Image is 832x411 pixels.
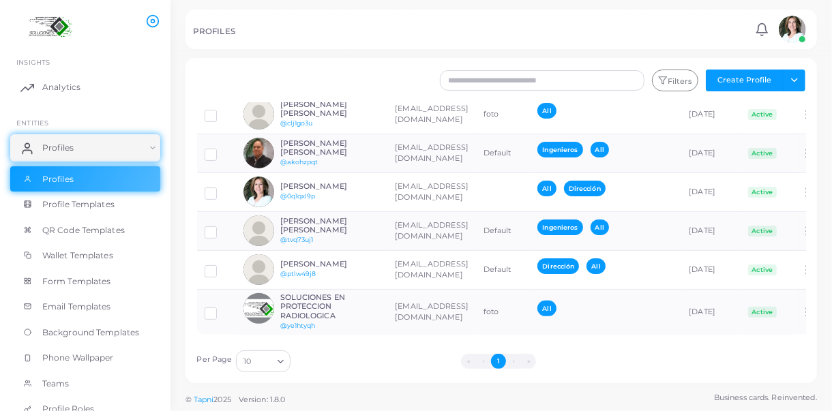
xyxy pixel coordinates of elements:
span: Teams [42,378,70,390]
h6: [PERSON_NAME] [PERSON_NAME] [280,217,381,234]
a: @ye1htyqh [280,322,316,329]
span: All [591,219,609,235]
span: Phone Wallpaper [42,352,114,364]
a: Profiles [10,134,160,162]
span: Analytics [42,81,80,93]
span: © [185,394,285,406]
div: Search for option [236,350,291,372]
span: 2025 [213,394,231,406]
span: 10 [243,354,251,369]
ul: Pagination [294,354,703,369]
a: QR Code Templates [10,217,160,243]
img: avatar [243,138,274,168]
span: ENTITIES [16,119,48,127]
h5: PROFILES [193,27,235,36]
img: logo [12,13,88,38]
a: Profile Templates [10,192,160,217]
h6: [PERSON_NAME] [280,182,381,191]
button: Go to page 1 [491,354,506,369]
span: Dirección [537,258,579,274]
span: Active [748,226,777,237]
button: Filters [652,70,698,91]
span: All [591,142,609,157]
a: Background Templates [10,320,160,346]
span: Wallet Templates [42,249,113,262]
a: Tapni [194,395,214,404]
span: Active [748,264,777,275]
td: [EMAIL_ADDRESS][DOMAIN_NAME] [387,289,476,335]
span: Active [748,109,777,120]
span: Ingenieros [537,142,582,157]
span: Active [748,307,777,318]
a: Analytics [10,74,160,101]
span: Dirección [564,181,606,196]
img: avatar [243,177,274,207]
label: Per Page [197,354,233,365]
td: foto [476,95,531,134]
img: avatar [243,293,274,324]
td: [DATE] [681,95,741,134]
span: Background Templates [42,326,139,339]
span: Active [748,187,777,198]
span: All [537,103,556,119]
td: Default [476,211,531,250]
a: @clj1go3u [280,119,313,127]
h6: SOLUCIONES EN PROTECCION RADIOLOGICA [280,293,381,320]
td: Default [476,250,531,289]
td: [EMAIL_ADDRESS][DOMAIN_NAME] [387,211,476,250]
a: Teams [10,371,160,397]
img: avatar [243,215,274,246]
span: All [586,258,605,274]
span: QR Code Templates [42,224,125,237]
span: Profile Templates [42,198,115,211]
input: Search for option [252,354,272,369]
span: Business cards. Reinvented. [714,392,817,404]
td: [DATE] [681,289,741,335]
a: Phone Wallpaper [10,345,160,371]
td: [DATE] [681,211,741,250]
a: avatar [775,16,809,43]
td: [EMAIL_ADDRESS][DOMAIN_NAME] [387,172,476,211]
a: Form Templates [10,269,160,294]
img: avatar [243,99,274,130]
td: [DATE] [681,134,741,172]
span: Ingenieros [537,219,582,235]
h6: [PERSON_NAME] [280,260,381,269]
h6: [PERSON_NAME] [PERSON_NAME] [280,139,381,157]
a: Email Templates [10,294,160,320]
td: [EMAIL_ADDRESS][DOMAIN_NAME] [387,250,476,289]
td: [EMAIL_ADDRESS][DOMAIN_NAME] [387,95,476,134]
td: foto [476,289,531,335]
td: [DATE] [681,250,741,289]
a: Profiles [10,166,160,192]
td: Default [476,134,531,172]
button: Create Profile [706,70,784,91]
a: @akohzpqt [280,158,318,166]
img: avatar [779,16,806,43]
a: @tvq73uj1 [280,236,314,243]
img: avatar [243,254,274,285]
a: Wallet Templates [10,243,160,269]
span: Profiles [42,173,74,185]
span: Email Templates [42,301,111,313]
td: [DATE] [681,172,741,211]
a: @0q1qxl9p [280,192,316,200]
td: [EMAIL_ADDRESS][DOMAIN_NAME] [387,134,476,172]
span: Profiles [42,142,74,154]
span: All [537,181,556,196]
span: Version: 1.8.0 [239,395,286,404]
span: INSIGHTS [16,58,50,66]
span: All [537,301,556,316]
h6: [PERSON_NAME] [PERSON_NAME] [280,100,381,118]
span: Active [748,148,777,159]
span: Form Templates [42,275,111,288]
a: @ptlw49j8 [280,270,316,277]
